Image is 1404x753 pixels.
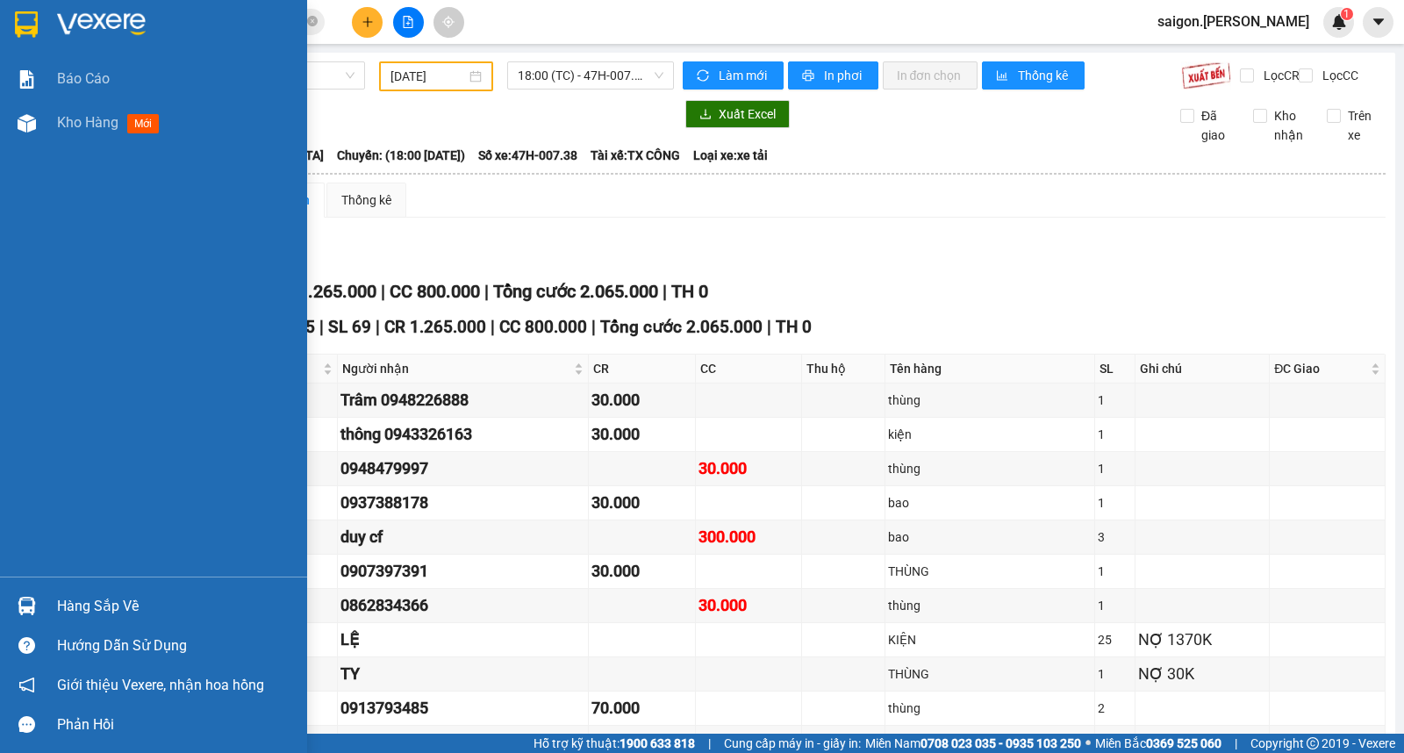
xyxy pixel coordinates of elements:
div: 2 [1098,699,1132,718]
div: THÙNG [888,562,1092,581]
span: | [767,317,771,337]
span: Hỗ trợ kỹ thuật: [534,734,695,753]
img: icon-new-feature [1331,14,1347,30]
div: Hướng dẫn sử dụng [57,633,294,659]
th: CR [589,355,695,384]
th: Tên hàng [885,355,1096,384]
th: SL [1095,355,1135,384]
span: CC 800.000 [499,317,587,337]
span: Thống kê [1018,66,1071,85]
div: thùng [888,391,1092,410]
div: 30.000 [591,491,691,515]
li: VP Buôn Mê Thuột [121,124,233,143]
span: | [1235,734,1237,753]
span: Miền Nam [865,734,1081,753]
span: caret-down [1371,14,1386,30]
span: Lọc CC [1315,66,1361,85]
span: close-circle [307,16,318,26]
span: question-circle [18,637,35,654]
span: Tổng cước 2.065.000 [600,317,763,337]
span: saigon.[PERSON_NAME] [1143,11,1323,32]
div: kiện [888,425,1092,444]
div: 1 [1098,459,1132,478]
div: Thống kê [341,190,391,210]
span: 1 [1343,8,1350,20]
div: 3 [1098,527,1132,547]
span: download [699,108,712,122]
div: 1 [1098,493,1132,513]
img: warehouse-icon [18,597,36,615]
button: aim [433,7,464,38]
img: logo-vxr [15,11,38,38]
span: Kho nhận [1267,106,1313,145]
div: thùng [888,596,1092,615]
strong: 0369 525 060 [1146,736,1221,750]
div: 1 [1098,391,1132,410]
span: Giới thiệu Vexere, nhận hoa hồng [57,674,264,696]
div: 1 [1098,425,1132,444]
span: ĐC Giao [1274,359,1367,378]
div: 30.000 [591,559,691,584]
div: bao [888,527,1092,547]
span: Báo cáo [57,68,110,90]
button: downloadXuất Excel [685,100,790,128]
li: [GEOGRAPHIC_DATA] [9,9,254,104]
div: thùng [888,459,1092,478]
th: Ghi chú [1135,355,1270,384]
div: THÙNG [888,664,1092,684]
th: Thu hộ [802,355,885,384]
div: 25 [1098,630,1132,649]
span: | [591,317,596,337]
span: Lọc CR [1257,66,1302,85]
div: thông 0943326163 [340,422,586,447]
button: syncLàm mới [683,61,784,90]
span: | [663,281,667,302]
div: 1 [1098,733,1132,752]
img: warehouse-icon [18,114,36,133]
span: Số xe: 47H-007.38 [478,146,577,165]
strong: 1900 633 818 [620,736,695,750]
span: mới [127,114,159,133]
span: file-add [402,16,414,28]
button: printerIn phơi [788,61,878,90]
span: In phơi [824,66,864,85]
span: Miền Bắc [1095,734,1221,753]
div: Hàng sắp về [57,593,294,620]
div: 30.000 [591,422,691,447]
strong: 0708 023 035 - 0935 103 250 [920,736,1081,750]
button: file-add [393,7,424,38]
sup: 1 [1341,8,1353,20]
span: printer [802,69,817,83]
div: 30.000 [698,456,799,481]
span: Tổng cước 2.065.000 [493,281,658,302]
div: KIỆN [888,630,1092,649]
span: | [491,317,495,337]
span: aim [442,16,455,28]
div: 1 [1098,664,1132,684]
span: sync [697,69,712,83]
button: caret-down [1363,7,1393,38]
span: notification [18,677,35,693]
div: NỢ 1370K [1138,627,1266,652]
div: 0907397391 [340,559,586,584]
span: SL 69 [328,317,371,337]
div: bao [888,493,1092,513]
div: NỢ 30K [1138,662,1266,686]
div: 1 [1098,596,1132,615]
span: Đơn 25 [259,317,315,337]
span: CR 1.265.000 [271,281,376,302]
span: Trên xe [1341,106,1386,145]
span: Tài xế: TX CÔNG [591,146,680,165]
div: 1 [1098,562,1132,581]
div: thùng [888,733,1092,752]
div: 0948479997 [340,456,586,481]
img: logo.jpg [9,9,70,70]
div: Phản hồi [57,712,294,738]
span: Loại xe: xe tải [693,146,768,165]
input: 13/09/2025 [390,67,467,86]
span: plus [362,16,374,28]
div: 70.000 [591,696,691,721]
div: 300.000 [698,525,799,549]
div: 0913793485 [340,696,586,721]
span: TH 0 [776,317,812,337]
